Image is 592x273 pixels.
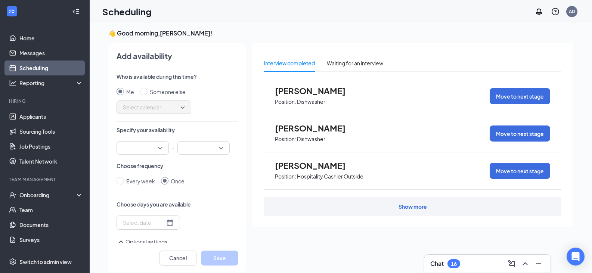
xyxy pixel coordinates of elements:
[117,162,238,170] p: Choose frequency
[117,73,238,80] p: Who is available during this time?
[490,163,550,179] button: Move to next stage
[171,177,185,185] div: Once
[123,218,165,227] input: Select date
[275,123,357,133] span: [PERSON_NAME]
[19,46,83,61] a: Messages
[117,237,167,246] button: SmallChevronUpOptional settings
[451,261,457,267] div: 16
[533,258,545,270] button: Minimize
[297,173,363,180] p: Hospitality Cashier Outside
[19,61,83,75] a: Scheduling
[19,124,83,139] a: Sourcing Tools
[490,125,550,142] button: Move to next stage
[534,7,543,16] svg: Notifications
[507,259,516,268] svg: ComposeMessage
[117,237,125,246] svg: SmallChevronUp
[275,173,296,180] p: Position:
[159,251,196,266] button: Cancel
[569,8,575,15] div: AD
[201,251,238,266] button: Save
[327,59,383,67] div: Waiting for an interview
[9,258,16,266] svg: Settings
[275,98,296,105] p: Position:
[19,139,83,154] a: Job Postings
[521,259,530,268] svg: ChevronUp
[297,98,325,105] p: Dishwasher
[430,260,444,268] h3: Chat
[19,232,83,247] a: Surveys
[19,258,72,266] div: Switch to admin view
[108,29,573,37] h3: 👋 Good morning, [PERSON_NAME] !
[19,79,84,87] div: Reporting
[102,5,152,18] h1: Scheduling
[117,51,172,61] h4: Add availability
[19,202,83,217] a: Team
[19,31,83,46] a: Home
[9,176,82,183] div: Team Management
[9,191,16,199] svg: UserCheck
[490,88,550,104] button: Move to next stage
[506,258,518,270] button: ComposeMessage
[19,217,83,232] a: Documents
[117,201,238,208] p: Choose days you are available
[264,59,315,67] div: Interview completed
[9,98,82,104] div: Hiring
[19,191,77,199] div: Onboarding
[9,79,16,87] svg: Analysis
[567,248,585,266] div: Open Intercom Messenger
[534,259,543,268] svg: Minimize
[150,88,186,96] div: Someone else
[519,258,531,270] button: ChevronUp
[399,203,427,210] div: Show more
[8,7,16,15] svg: WorkstreamLogo
[275,161,357,170] span: [PERSON_NAME]
[172,141,174,155] p: -
[126,88,134,96] div: Me
[275,86,357,96] span: [PERSON_NAME]
[123,102,185,113] span: Select calendar
[72,8,80,15] svg: Collapse
[551,7,560,16] svg: QuestionInfo
[19,109,83,124] a: Applicants
[117,126,238,134] p: Specify your availability
[19,154,83,169] a: Talent Network
[297,136,325,143] p: Dishwasher
[275,136,296,143] p: Position:
[126,177,155,185] div: Every week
